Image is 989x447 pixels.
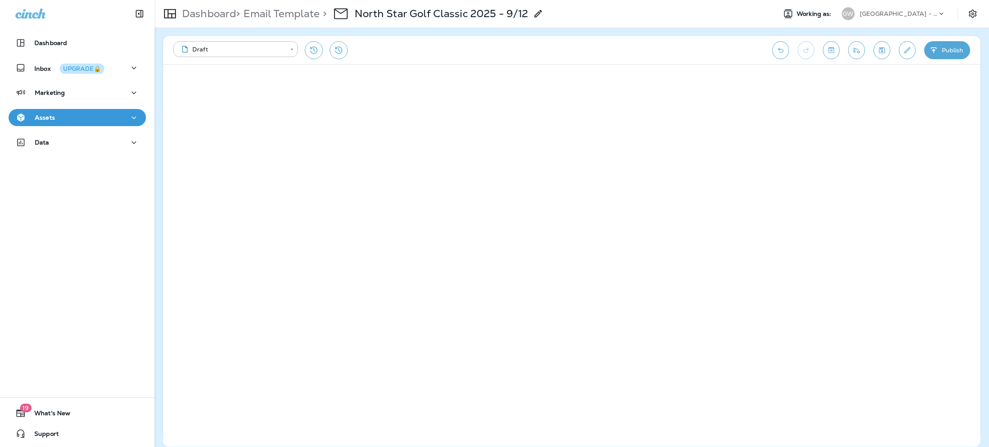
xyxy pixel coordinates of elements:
button: Marketing [9,84,146,101]
p: Dashboard > [179,7,240,20]
button: Restore from previous version [305,41,323,59]
button: Save [874,41,890,59]
button: Dashboard [9,34,146,51]
div: GW [842,7,855,20]
p: [GEOGRAPHIC_DATA] - [GEOGRAPHIC_DATA] | [GEOGRAPHIC_DATA] | [PERSON_NAME] [860,10,937,17]
span: What's New [26,410,70,420]
span: 19 [20,404,31,412]
p: Data [35,139,49,146]
p: Inbox [34,63,104,72]
button: Edit details [899,41,916,59]
button: Publish [924,41,970,59]
button: View Changelog [330,41,348,59]
span: Support [26,430,59,441]
p: North Star Golf Classic 2025 - 9/12 [355,7,528,20]
button: Send test email [848,41,865,59]
div: UPGRADE🔒 [63,66,101,72]
button: Collapse Sidebar [127,5,152,22]
p: > [319,7,327,20]
div: Draft [179,45,284,54]
button: Toggle preview [823,41,840,59]
button: UPGRADE🔒 [60,63,104,74]
button: 19What's New [9,405,146,422]
p: Marketing [35,89,65,96]
p: Assets [35,114,55,121]
button: Data [9,134,146,151]
button: Undo [772,41,789,59]
span: Working as: [797,10,833,18]
p: Email Template [240,7,319,20]
button: InboxUPGRADE🔒 [9,59,146,76]
button: Support [9,425,146,442]
p: Dashboard [34,39,67,46]
button: Assets [9,109,146,126]
button: Settings [965,6,980,21]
